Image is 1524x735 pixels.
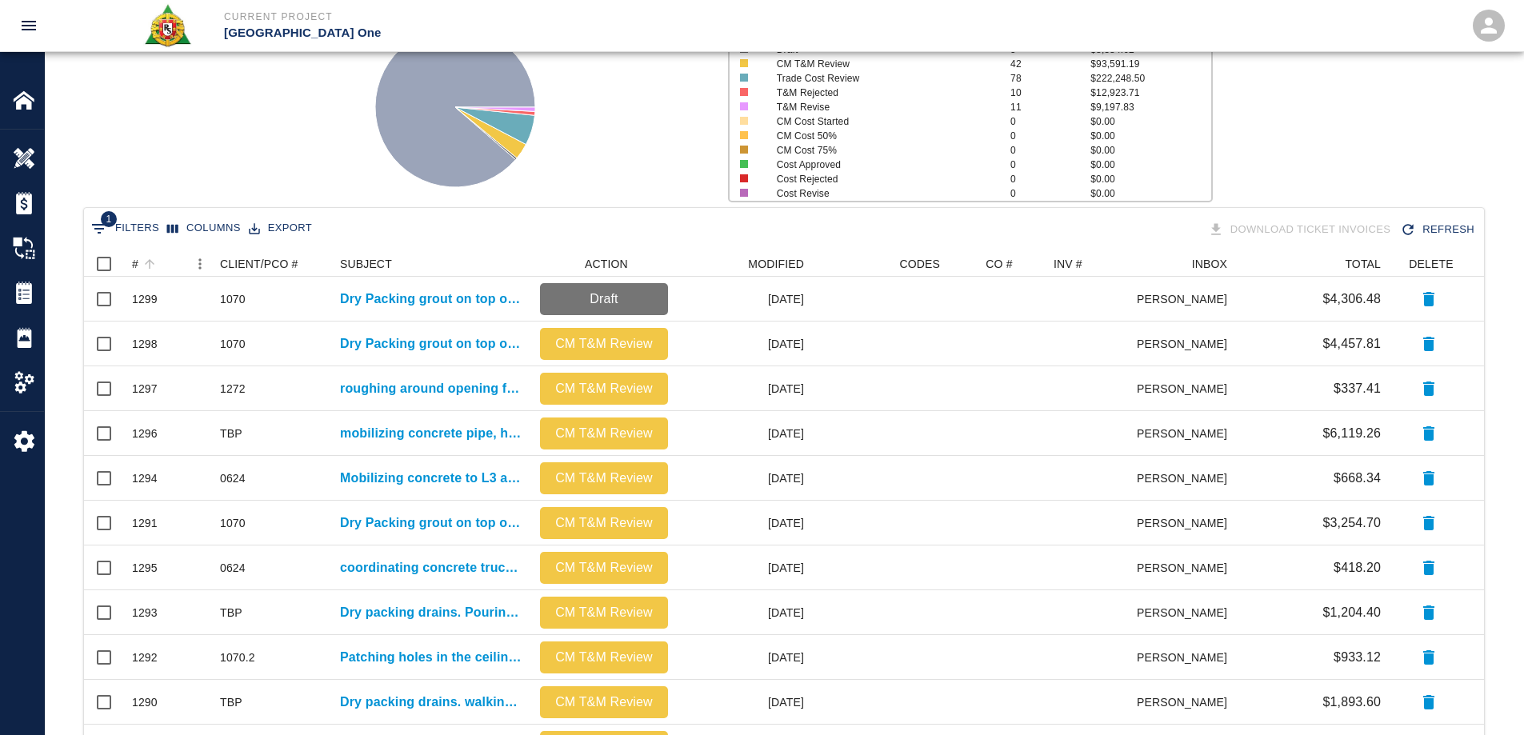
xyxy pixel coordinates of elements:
div: CLIENT/PCO # [212,251,332,277]
p: $668.34 [1334,469,1381,488]
p: $1,204.40 [1322,603,1381,622]
p: CM T&M Review [546,379,662,398]
p: $9,197.83 [1090,100,1210,114]
button: Export [245,216,316,241]
button: Refresh [1397,216,1481,244]
div: INBOX [1138,251,1235,277]
div: 1299 [132,291,158,307]
button: Select columns [163,216,245,241]
p: 0 [1010,114,1090,129]
div: [PERSON_NAME] [1138,366,1235,411]
div: 1296 [132,425,158,441]
p: 0 [1010,158,1090,172]
p: CM T&M Review [777,57,987,71]
div: 1070 [220,336,246,352]
div: 1291 [132,515,158,531]
div: [DATE] [676,635,812,680]
div: SUBJECT [340,251,392,277]
div: [PERSON_NAME] [1138,456,1235,501]
div: DELETE [1409,251,1453,277]
p: 11 [1010,100,1090,114]
div: 1272 [220,381,246,397]
div: INV # [1054,251,1082,277]
p: $4,457.81 [1322,334,1381,354]
p: Draft [546,290,662,309]
div: CO # [986,251,1012,277]
a: Mobilizing concrete to L3 and L2 via motor buggies, shovel in concrete placement and protect conc... [340,469,524,488]
p: $1,893.60 [1322,693,1381,712]
p: Cost Rejected [777,172,987,186]
a: Dry Packing grout on top of beams Column line E1/EJ and E2/EK [340,513,524,533]
p: CM T&M Review [546,603,662,622]
div: TOTAL [1235,251,1389,277]
a: Dry Packing grout on top of beams Column line E26/EJ, E26/ED [340,334,524,354]
div: [PERSON_NAME] [1138,635,1235,680]
div: 1294 [132,470,158,486]
div: SUBJECT [332,251,532,277]
p: CM Cost 50% [777,129,987,143]
p: 0 [1010,186,1090,201]
div: 1070 [220,291,246,307]
div: 1292 [132,649,158,665]
div: CODES [812,251,948,277]
a: Dry Packing grout on top of beams Column line E33/EC, E5/E26 [340,290,524,309]
div: INV # [1046,251,1138,277]
div: CO # [948,251,1046,277]
div: # [124,251,212,277]
p: [GEOGRAPHIC_DATA] One [224,24,849,42]
p: $93,591.19 [1090,57,1210,71]
p: $0.00 [1090,186,1210,201]
div: [DATE] [676,277,812,322]
div: TBP [220,605,242,621]
div: INBOX [1192,251,1227,277]
div: [PERSON_NAME] [1138,277,1235,322]
div: DELETE [1389,251,1469,277]
div: Tickets download in groups of 15 [1205,216,1398,244]
p: $418.20 [1334,558,1381,577]
div: [PERSON_NAME] [1138,322,1235,366]
a: Dry packing drains. Pouring and finishing 2 drains at column line G-9 [340,603,524,622]
div: 1297 [132,381,158,397]
button: open drawer [10,6,48,45]
iframe: Chat Widget [1444,658,1524,735]
p: CM T&M Review [546,334,662,354]
p: $6,119.26 [1322,424,1381,443]
div: MODIFIED [748,251,804,277]
p: T&M Revise [777,100,987,114]
p: $4,306.48 [1322,290,1381,309]
img: Roger & Sons Concrete [143,3,192,48]
div: TBP [220,425,242,441]
p: CM Cost 75% [777,143,987,158]
div: 0624 [220,560,246,576]
p: Cost Approved [777,158,987,172]
div: TBP [220,694,242,710]
a: roughing around opening for bonding new concrete. HHL1-SOG-Area 36- Q/18 line. [340,379,524,398]
p: CM T&M Review [546,424,662,443]
p: $3,254.70 [1322,513,1381,533]
p: CM Cost Started [777,114,987,129]
p: 78 [1010,71,1090,86]
p: $337.41 [1334,379,1381,398]
button: Menu [188,252,212,276]
p: $222,248.50 [1090,71,1210,86]
a: coordinating concrete truck logistics from [GEOGRAPHIC_DATA]#1 ramp to EP-Gate 2 and mobilizing c... [340,558,524,577]
p: $0.00 [1090,143,1210,158]
div: # [132,251,138,277]
a: Patching holes in the ceiling due to others trades drilling in the wrong spot, East pier L1 spot ... [340,648,524,667]
div: 0624 [220,470,246,486]
a: Dry packing drains. walking bags up stairs for northside framing, pouring, and finishing drains l... [340,693,524,712]
p: $0.00 [1090,158,1210,172]
div: [DATE] [676,366,812,411]
p: 10 [1010,86,1090,100]
p: Current Project [224,10,849,24]
div: 1070 [220,515,246,531]
p: CM T&M Review [546,513,662,533]
div: [PERSON_NAME] [1138,590,1235,635]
